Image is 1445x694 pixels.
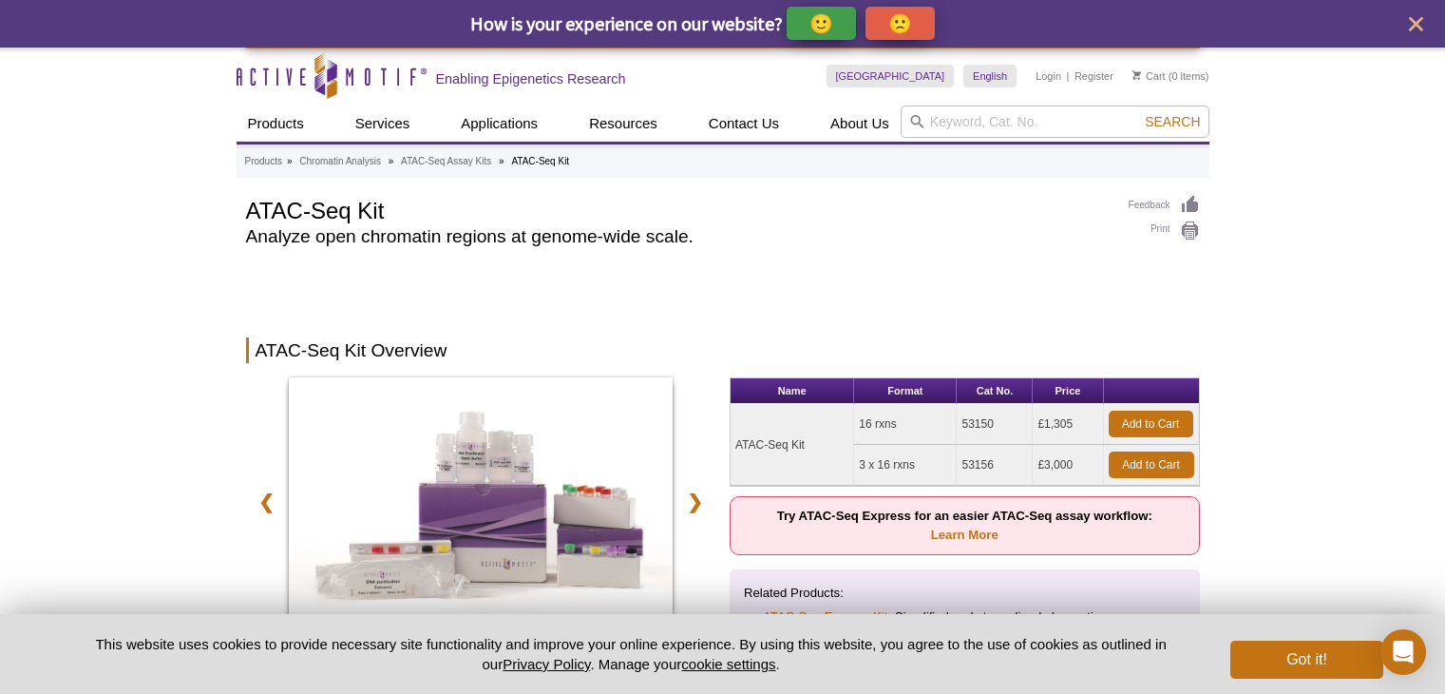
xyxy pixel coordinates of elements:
[681,656,775,672] button: cookie settings
[675,480,715,524] a: ❯
[246,337,1200,363] h2: ATAC-Seq Kit Overview
[1036,69,1061,83] a: Login
[511,156,569,166] li: ATAC-Seq Kit
[1109,411,1193,437] a: Add to Cart
[1230,641,1382,679] button: Got it!
[963,65,1017,87] a: English
[1132,70,1141,80] img: Your Cart
[503,656,590,672] a: Privacy Policy
[578,106,669,142] a: Resources
[1067,65,1070,87] li: |
[763,607,887,627] a: ATAC-Seq Express Kit
[436,70,626,87] h2: Enabling Epigenetics Research
[1380,629,1426,675] div: Open Intercom Messenger
[1033,445,1103,486] td: £3,000
[854,404,957,445] td: 16 rxns
[827,65,955,87] a: [GEOGRAPHIC_DATA]
[1074,69,1113,83] a: Register
[246,480,287,524] a: ❮
[777,509,1152,542] strong: Try ATAC-Seq Express for an easier ATAC-Seq assay workflow:
[289,377,674,640] a: ATAC-Seq Kit
[1145,114,1200,129] span: Search
[744,584,1186,603] p: Related Products:
[697,106,790,142] a: Contact Us
[763,607,1167,646] li: : Simplified and streamlined chromatin accessibility profiling
[809,11,833,35] p: 🙂
[819,106,901,142] a: About Us
[1033,404,1103,445] td: £1,305
[237,106,315,142] a: Products
[901,106,1209,138] input: Keyword, Cat. No.
[1139,113,1206,130] button: Search
[246,228,1110,245] h2: Analyze open chromatin regions at genome-wide scale.
[1033,378,1103,404] th: Price
[1404,12,1428,36] button: close
[731,378,854,404] th: Name
[401,153,491,170] a: ATAC-Seq Assay Kits
[1129,195,1200,216] a: Feedback
[957,445,1033,486] td: 53156
[731,404,854,486] td: ATAC-Seq Kit
[854,445,957,486] td: 3 x 16 rxns
[344,106,422,142] a: Services
[931,528,998,542] a: Learn More
[245,153,282,170] a: Products
[63,634,1200,674] p: This website uses cookies to provide necessary site functionality and improve your online experie...
[389,156,394,166] li: »
[854,378,957,404] th: Format
[287,156,293,166] li: »
[957,378,1033,404] th: Cat No.
[888,11,912,35] p: 🙁
[1132,65,1209,87] li: (0 items)
[470,11,783,35] span: How is your experience on our website?
[1132,69,1166,83] a: Cart
[289,377,674,634] img: ATAC-Seq Kit
[499,156,504,166] li: »
[1129,221,1200,241] a: Print
[957,404,1033,445] td: 53150
[246,195,1110,223] h1: ATAC-Seq Kit
[299,153,381,170] a: Chromatin Analysis
[1109,452,1194,478] a: Add to Cart
[449,106,549,142] a: Applications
